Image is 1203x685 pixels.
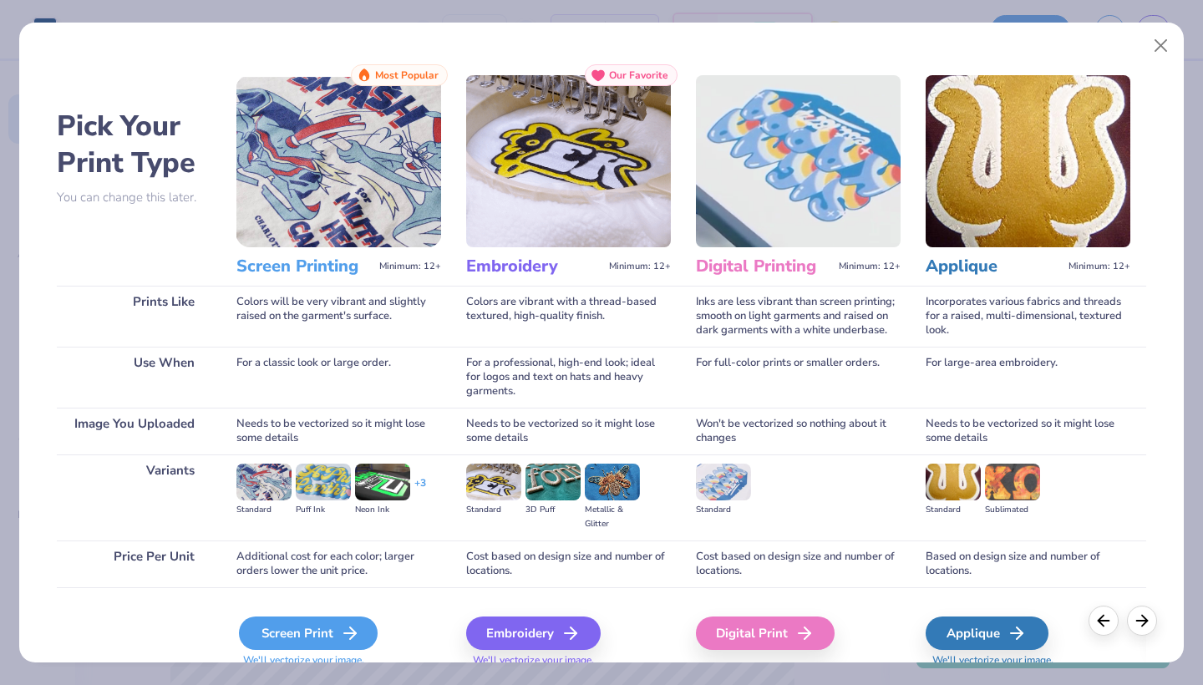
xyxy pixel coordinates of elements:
img: Standard [466,464,521,500]
div: Variants [57,454,211,540]
div: Additional cost for each color; larger orders lower the unit price. [236,540,441,587]
div: For a classic look or large order. [236,347,441,408]
img: Neon Ink [355,464,410,500]
h3: Applique [926,256,1062,277]
span: Most Popular [375,69,439,81]
span: Minimum: 12+ [1068,261,1130,272]
div: Price Per Unit [57,540,211,587]
div: Cost based on design size and number of locations. [696,540,901,587]
span: Minimum: 12+ [609,261,671,272]
span: Minimum: 12+ [379,261,441,272]
div: Incorporates various fabrics and threads for a raised, multi-dimensional, textured look. [926,286,1130,347]
img: Screen Printing [236,75,441,247]
div: Standard [236,503,292,517]
div: Screen Print [239,616,378,650]
div: Image You Uploaded [57,408,211,454]
div: Needs to be vectorized so it might lose some details [236,408,441,454]
span: We'll vectorize your image. [926,653,1130,667]
div: Metallic & Glitter [585,503,640,531]
div: Needs to be vectorized so it might lose some details [926,408,1130,454]
h3: Digital Printing [696,256,832,277]
h3: Screen Printing [236,256,373,277]
div: Colors will be very vibrant and slightly raised on the garment's surface. [236,286,441,347]
img: Standard [926,464,981,500]
div: Applique [926,616,1048,650]
div: Standard [926,503,981,517]
div: Prints Like [57,286,211,347]
img: Digital Printing [696,75,901,247]
span: Minimum: 12+ [839,261,901,272]
div: + 3 [414,476,426,505]
div: Puff Ink [296,503,351,517]
img: Metallic & Glitter [585,464,640,500]
div: Embroidery [466,616,601,650]
div: Won't be vectorized so nothing about it changes [696,408,901,454]
div: Standard [466,503,521,517]
span: We'll vectorize your image. [236,653,441,667]
img: Embroidery [466,75,671,247]
div: Digital Print [696,616,835,650]
div: For large-area embroidery. [926,347,1130,408]
p: You can change this later. [57,190,211,205]
img: Standard [696,464,751,500]
div: Inks are less vibrant than screen printing; smooth on light garments and raised on dark garments ... [696,286,901,347]
h2: Pick Your Print Type [57,108,211,181]
div: Neon Ink [355,503,410,517]
img: Sublimated [985,464,1040,500]
div: Standard [696,503,751,517]
button: Close [1145,30,1177,62]
div: For full-color prints or smaller orders. [696,347,901,408]
div: Use When [57,347,211,408]
img: Puff Ink [296,464,351,500]
h3: Embroidery [466,256,602,277]
div: Needs to be vectorized so it might lose some details [466,408,671,454]
img: 3D Puff [525,464,581,500]
div: 3D Puff [525,503,581,517]
span: Our Favorite [609,69,668,81]
div: Based on design size and number of locations. [926,540,1130,587]
span: We'll vectorize your image. [466,653,671,667]
img: Applique [926,75,1130,247]
div: Sublimated [985,503,1040,517]
div: Colors are vibrant with a thread-based textured, high-quality finish. [466,286,671,347]
div: Cost based on design size and number of locations. [466,540,671,587]
div: For a professional, high-end look; ideal for logos and text on hats and heavy garments. [466,347,671,408]
img: Standard [236,464,292,500]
